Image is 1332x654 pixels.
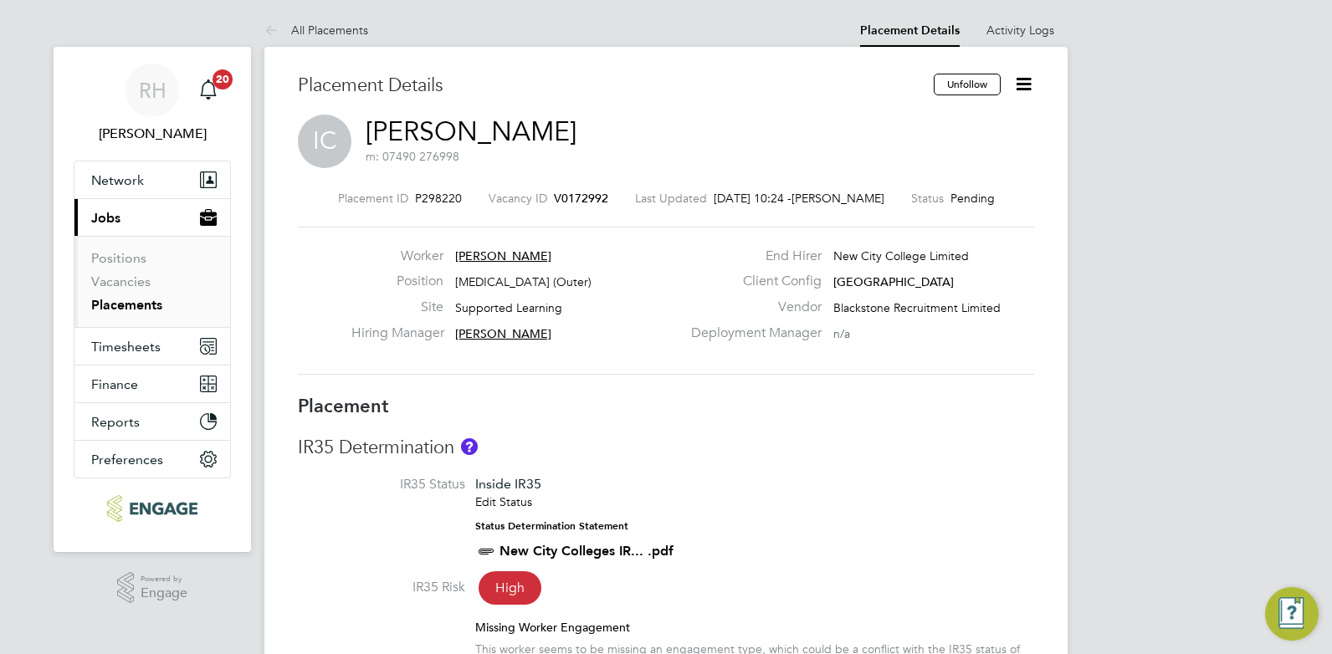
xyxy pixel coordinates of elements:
label: Worker [351,248,443,265]
a: [PERSON_NAME] [366,115,576,148]
nav: Main navigation [54,47,251,552]
span: m: 07490 276998 [366,149,459,164]
span: P298220 [415,191,462,206]
strong: Status Determination Statement [475,520,628,532]
span: [PERSON_NAME] [455,248,551,263]
button: Reports [74,403,230,440]
a: Placement Details [860,23,960,38]
button: Unfollow [934,74,1001,95]
label: Position [351,273,443,290]
a: New City Colleges IR... .pdf [499,543,674,559]
div: Jobs [74,236,230,327]
label: IR35 Risk [298,579,465,596]
span: Powered by [141,572,187,586]
span: New City College Limited [833,248,969,263]
span: n/a [833,326,850,341]
button: Jobs [74,199,230,236]
label: Client Config [681,273,822,290]
a: Vacancies [91,273,151,289]
a: Powered byEngage [117,572,188,604]
button: Network [74,161,230,198]
label: Vendor [681,299,822,316]
a: Activity Logs [986,23,1054,38]
h3: IR35 Determination [298,436,1034,460]
span: Preferences [91,452,163,468]
span: Pending [950,191,995,206]
span: [DATE] 10:24 - [714,191,792,206]
span: [PERSON_NAME] [455,326,551,341]
label: Placement ID [338,191,408,206]
label: Status [911,191,944,206]
label: Deployment Manager [681,324,822,342]
span: Inside IR35 [475,476,541,492]
span: V0172992 [554,191,608,206]
a: All Placements [264,23,368,38]
span: Reports [91,414,140,430]
button: Preferences [74,441,230,478]
span: [MEDICAL_DATA] (Outer) [455,274,592,289]
div: Missing Worker Engagement [475,620,1034,635]
button: Engage Resource Center [1265,587,1319,641]
img: ncclondon-logo-retina.png [107,495,197,522]
a: Placements [91,297,162,313]
span: 20 [213,69,233,89]
button: About IR35 [461,438,478,455]
span: Rufena Haque [74,124,231,144]
a: Go to home page [74,495,231,522]
a: RH[PERSON_NAME] [74,64,231,144]
label: End Hirer [681,248,822,265]
label: Vacancy ID [489,191,547,206]
span: Finance [91,376,138,392]
a: Positions [91,250,146,266]
button: Finance [74,365,230,402]
span: [GEOGRAPHIC_DATA] [833,274,954,289]
span: Supported Learning [455,300,562,315]
span: High [479,571,541,605]
label: Hiring Manager [351,324,443,342]
button: Timesheets [74,328,230,365]
span: Engage [141,586,187,600]
span: IC [298,115,351,168]
b: Placement [298,395,389,417]
label: Last Updated [635,191,707,206]
span: Jobs [91,210,120,226]
span: RH [139,79,166,101]
label: IR35 Status [298,476,465,493]
a: 20 [192,64,225,117]
span: Blackstone Recruitment Limited [833,300,1001,315]
a: Edit Status [475,494,532,509]
span: Network [91,172,144,188]
h3: Placement Details [298,74,921,98]
label: Site [351,299,443,316]
span: Timesheets [91,339,161,355]
span: [PERSON_NAME] [792,191,884,206]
